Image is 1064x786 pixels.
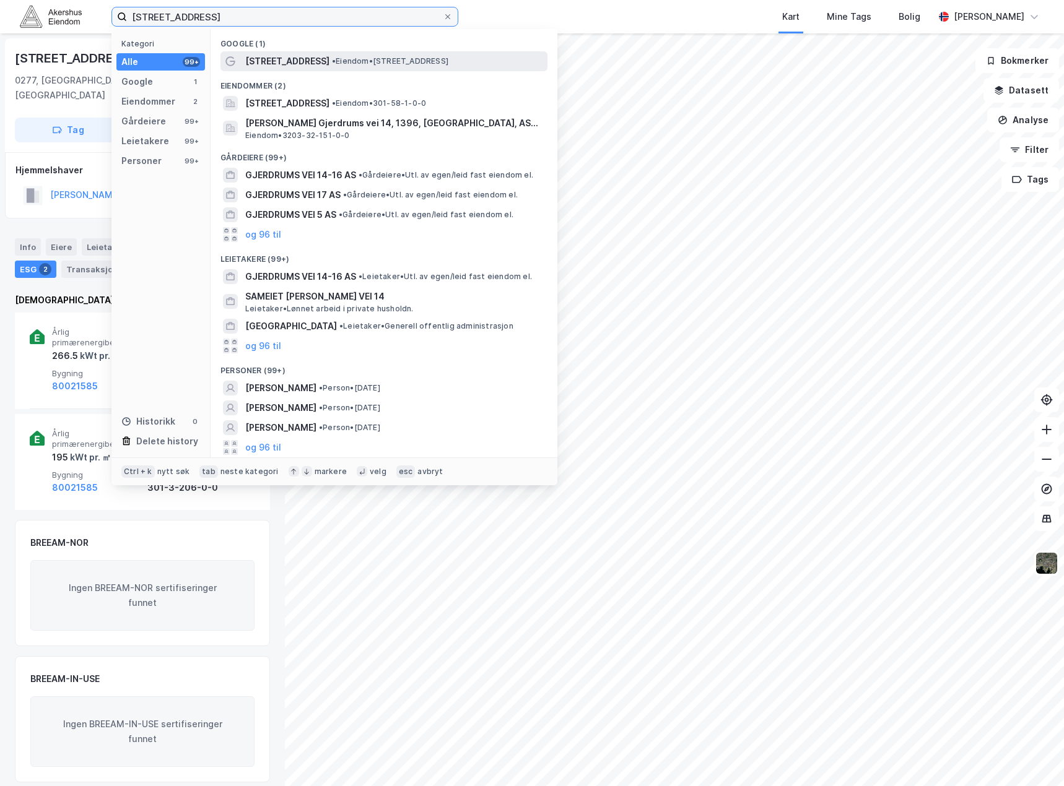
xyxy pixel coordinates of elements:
[190,97,200,106] div: 2
[417,467,443,477] div: avbryt
[245,131,350,140] span: Eiendom • 3203-32-151-0-0
[30,535,89,550] div: BREEAM-NOR
[782,9,800,24] div: Kart
[121,414,175,429] div: Historikk
[359,272,532,282] span: Leietaker • Utl. av egen/leid fast eiendom el.
[339,321,343,330] span: •
[339,210,513,220] span: Gårdeiere • Utl. av egen/leid fast eiendom el.
[245,289,543,304] span: SAMEIET [PERSON_NAME] VEI 14
[82,238,150,256] div: Leietakere
[30,696,255,767] div: Ingen BREEAM-IN-USE sertifiseringer funnet
[78,348,121,363] div: kWt pr. ㎡
[954,9,1024,24] div: [PERSON_NAME]
[147,480,238,495] div: 301-3-206-0-0
[121,114,166,129] div: Gårdeiere
[315,467,347,477] div: markere
[1002,727,1064,786] iframe: Chat Widget
[319,403,323,412] span: •
[15,48,136,68] div: [STREET_ADDRESS]
[343,190,518,200] span: Gårdeiere • Utl. av egen/leid fast eiendom el.
[127,7,443,26] input: Søk på adresse, matrikkel, gårdeiere, leietakere eller personer
[370,467,386,477] div: velg
[1002,727,1064,786] div: Kontrollprogram for chat
[319,383,323,392] span: •
[15,118,121,142] button: Tag
[359,170,362,179] span: •
[339,210,342,219] span: •
[245,381,316,395] span: [PERSON_NAME]
[220,467,279,477] div: neste kategori
[20,6,82,27] img: akershus-eiendom-logo.9091f326c980b4bce74ccdd9f866810c.svg
[157,467,190,477] div: nytt søk
[211,29,557,51] div: Google (1)
[52,450,111,465] div: 195
[15,261,56,278] div: ESG
[211,356,557,378] div: Personer (99+)
[68,450,111,465] div: kWt pr. ㎡
[975,48,1059,73] button: Bokmerker
[121,134,169,149] div: Leietakere
[15,73,176,103] div: 0277, [GEOGRAPHIC_DATA], [GEOGRAPHIC_DATA]
[245,188,341,202] span: GJERDRUMS VEI 17 AS
[52,368,142,379] span: Bygning
[52,348,121,363] div: 266.5
[52,428,142,450] span: Årlig primærenergibehov
[245,440,281,455] button: og 96 til
[121,94,175,109] div: Eiendommer
[52,470,142,480] span: Bygning
[15,238,41,256] div: Info
[121,153,162,168] div: Personer
[211,71,557,93] div: Eiendommer (2)
[396,465,416,478] div: esc
[183,57,200,67] div: 99+
[245,54,329,69] span: [STREET_ADDRESS]
[245,207,336,222] span: GJERDRUMS VEI 5 AS
[183,156,200,166] div: 99+
[121,74,153,89] div: Google
[899,9,920,24] div: Bolig
[245,420,316,435] span: [PERSON_NAME]
[245,168,356,183] span: GJERDRUMS VEI 14-16 AS
[245,339,281,353] button: og 96 til
[245,269,356,284] span: GJERDRUMS VEI 14-16 AS
[343,190,347,199] span: •
[199,465,218,478] div: tab
[245,304,414,314] span: Leietaker • Lønnet arbeid i private husholdn.
[332,56,336,66] span: •
[332,98,426,108] span: Eiendom • 301-58-1-0-0
[190,417,200,426] div: 0
[332,56,448,66] span: Eiendom • [STREET_ADDRESS]
[15,293,270,308] div: [DEMOGRAPHIC_DATA] (2)
[46,238,77,256] div: Eiere
[359,170,533,180] span: Gårdeiere • Utl. av egen/leid fast eiendom el.
[121,465,155,478] div: Ctrl + k
[245,319,337,334] span: [GEOGRAPHIC_DATA]
[319,423,323,432] span: •
[52,480,98,495] button: 80021585
[1000,137,1059,162] button: Filter
[359,272,362,281] span: •
[983,78,1059,103] button: Datasett
[1001,167,1059,192] button: Tags
[245,227,281,242] button: og 96 til
[319,403,380,413] span: Person • [DATE]
[319,383,380,393] span: Person • [DATE]
[30,560,255,631] div: Ingen BREEAM-NOR sertifiseringer funnet
[319,423,380,433] span: Person • [DATE]
[332,98,336,108] span: •
[1035,551,1058,575] img: 9k=
[15,163,269,178] div: Hjemmelshaver
[183,136,200,146] div: 99+
[245,116,543,131] span: [PERSON_NAME] Gjerdrums vei 14, 1396, [GEOGRAPHIC_DATA], ASKER
[245,400,316,415] span: [PERSON_NAME]
[339,321,513,331] span: Leietaker • Generell offentlig administrasjon
[190,77,200,87] div: 1
[183,116,200,126] div: 99+
[211,244,557,267] div: Leietakere (99+)
[827,9,871,24] div: Mine Tags
[52,379,98,394] button: 80021585
[61,261,146,278] div: Transaksjoner
[121,39,205,48] div: Kategori
[30,672,100,686] div: BREEAM-IN-USE
[245,96,329,111] span: [STREET_ADDRESS]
